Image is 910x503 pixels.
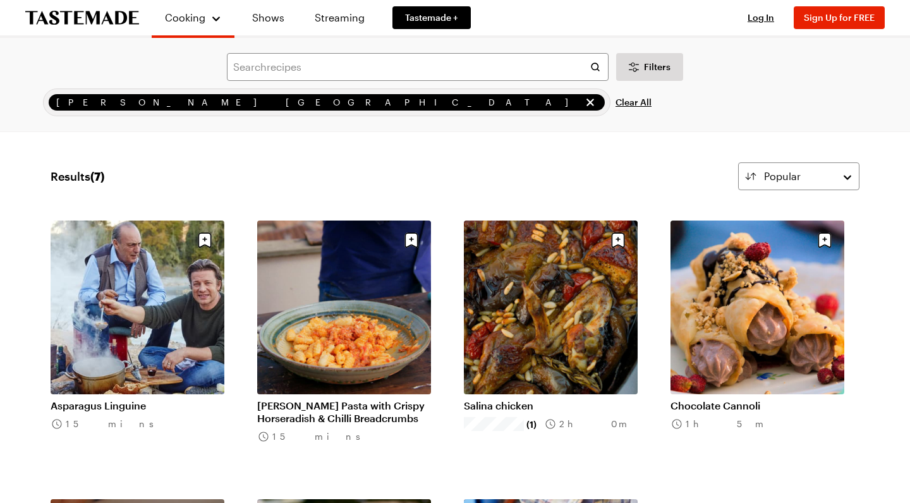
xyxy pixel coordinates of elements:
[616,96,652,109] span: Clear All
[644,61,670,73] span: Filters
[748,12,774,23] span: Log In
[164,5,222,30] button: Cooking
[25,11,139,25] a: To Tastemade Home Page
[670,399,844,412] a: Chocolate Cannoli
[464,399,638,412] a: Salina chicken
[804,12,875,23] span: Sign Up for FREE
[764,169,801,184] span: Popular
[738,162,859,190] button: Popular
[51,399,224,412] a: Asparagus Linguine
[399,228,423,252] button: Save recipe
[583,95,597,109] button: remove Jamie Oliver Cooks Italy
[794,6,885,29] button: Sign Up for FREE
[813,228,837,252] button: Save recipe
[736,11,786,24] button: Log In
[257,399,431,425] a: [PERSON_NAME] Pasta with Crispy Horseradish & Chilli Breadcrumbs
[606,228,630,252] button: Save recipe
[616,88,652,116] button: Clear All
[392,6,471,29] a: Tastemade +
[56,95,581,109] span: [PERSON_NAME] [GEOGRAPHIC_DATA]
[616,53,683,81] button: Desktop filters
[165,11,205,23] span: Cooking
[51,167,104,185] span: Results
[193,228,217,252] button: Save recipe
[90,169,104,183] span: ( 7 )
[405,11,458,24] span: Tastemade +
